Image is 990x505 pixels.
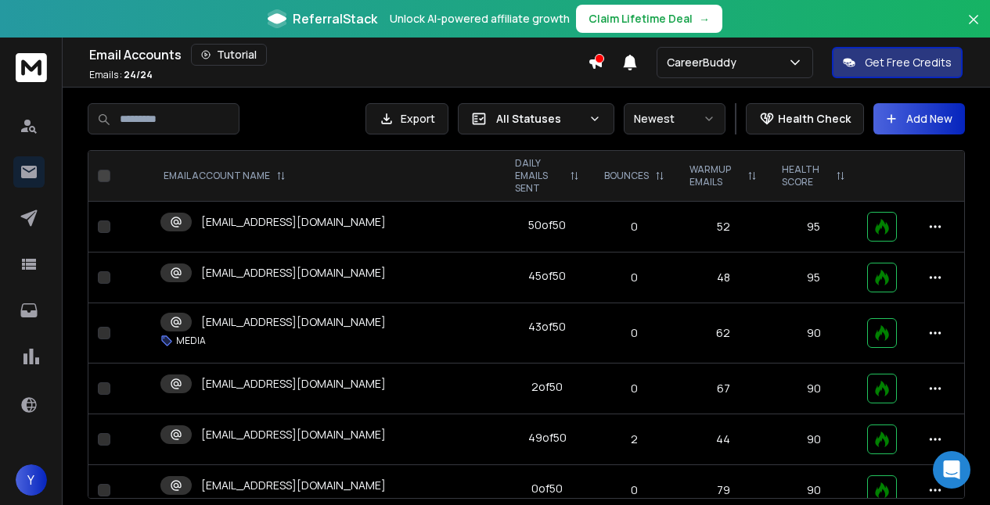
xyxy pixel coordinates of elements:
p: [EMAIL_ADDRESS][DOMAIN_NAME] [201,427,386,442]
p: All Statuses [496,111,582,127]
span: ReferralStack [293,9,377,28]
p: CareerBuddy [667,55,743,70]
td: 95 [769,252,858,303]
td: 44 [677,414,769,465]
p: [EMAIL_ADDRESS][DOMAIN_NAME] [201,314,386,330]
td: 95 [769,202,858,252]
p: Emails : [89,69,153,81]
div: 0 of 50 [531,481,563,496]
p: DAILY EMAILS SENT [515,157,564,195]
p: 0 [601,219,668,235]
div: EMAIL ACCOUNT NAME [164,170,286,182]
td: 90 [769,414,858,465]
div: 49 of 50 [528,430,567,446]
td: 62 [677,303,769,364]
button: Export [365,103,448,134]
td: 52 [677,202,769,252]
td: 90 [769,364,858,414]
div: 2 of 50 [531,379,563,395]
p: 0 [601,381,668,396]
span: → [699,11,710,27]
p: 0 [601,270,668,285]
p: 0 [601,482,668,498]
p: MEDIA [176,335,206,347]
div: 43 of 50 [528,319,566,335]
div: 45 of 50 [528,268,566,284]
td: 67 [677,364,769,414]
p: [EMAIL_ADDRESS][DOMAIN_NAME] [201,376,386,392]
button: Y [16,464,47,496]
p: 0 [601,325,668,341]
p: Unlock AI-powered affiliate growth [390,11,570,27]
p: WARMUP EMAILS [689,163,741,188]
button: Newest [624,103,725,134]
td: 90 [769,303,858,364]
div: Email Accounts [89,44,588,66]
td: 48 [677,252,769,303]
button: Health Check [746,103,864,134]
button: Add New [873,103,965,134]
p: HEALTH SCORE [782,163,830,188]
button: Close banner [963,9,984,47]
span: 24 / 24 [124,68,153,81]
button: Claim Lifetime Deal→ [576,5,722,33]
p: [EMAIL_ADDRESS][DOMAIN_NAME] [201,265,386,281]
div: Open Intercom Messenger [933,451,970,489]
p: 2 [601,432,668,447]
div: 50 of 50 [528,217,566,233]
p: [EMAIL_ADDRESS][DOMAIN_NAME] [201,478,386,493]
p: [EMAIL_ADDRESS][DOMAIN_NAME] [201,214,386,230]
button: Get Free Credits [832,47,963,78]
p: Health Check [778,111,851,127]
p: Get Free Credits [865,55,952,70]
p: BOUNCES [604,170,649,182]
button: Tutorial [191,44,267,66]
